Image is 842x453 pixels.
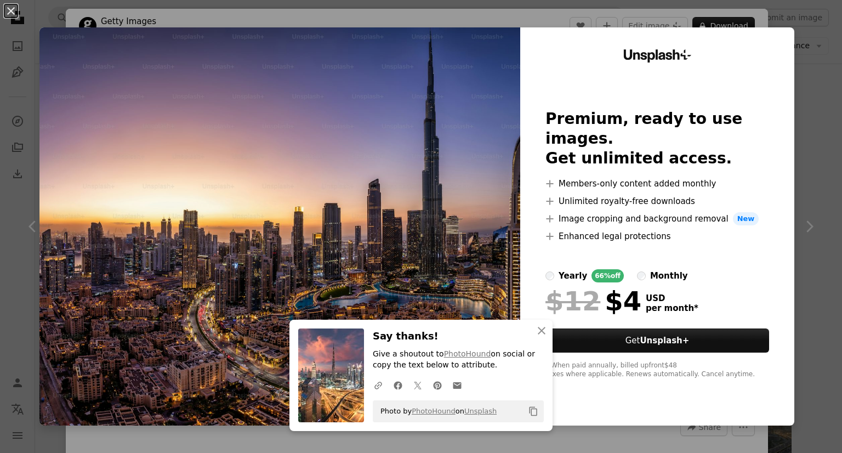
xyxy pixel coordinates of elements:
li: Unlimited royalty-free downloads [545,195,769,208]
span: per month * [646,303,698,313]
div: yearly [559,269,587,282]
h3: Say thanks! [373,329,544,344]
a: Unsplash [464,407,497,415]
a: PhotoHound [444,349,491,358]
input: monthly [637,271,646,280]
li: Image cropping and background removal [545,212,769,225]
a: Share over email [447,374,467,396]
div: * When paid annually, billed upfront $48 Taxes where applicable. Renews automatically. Cancel any... [545,361,769,379]
li: Enhanced legal protections [545,230,769,243]
a: Share on Facebook [388,374,408,396]
button: GetUnsplash+ [545,329,769,353]
input: yearly66%off [545,271,554,280]
div: 66% off [591,269,624,282]
span: $12 [545,287,600,315]
li: Members-only content added monthly [545,177,769,190]
span: Photo by on [375,403,497,420]
strong: Unsplash+ [640,336,689,346]
div: $4 [545,287,641,315]
div: monthly [650,269,688,282]
span: USD [646,293,698,303]
a: Share on Twitter [408,374,428,396]
h2: Premium, ready to use images. Get unlimited access. [545,109,769,168]
a: PhotoHound [412,407,456,415]
button: Copy to clipboard [524,402,543,421]
a: Share on Pinterest [428,374,447,396]
p: Give a shoutout to on social or copy the text below to attribute. [373,349,544,371]
span: New [733,212,759,225]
